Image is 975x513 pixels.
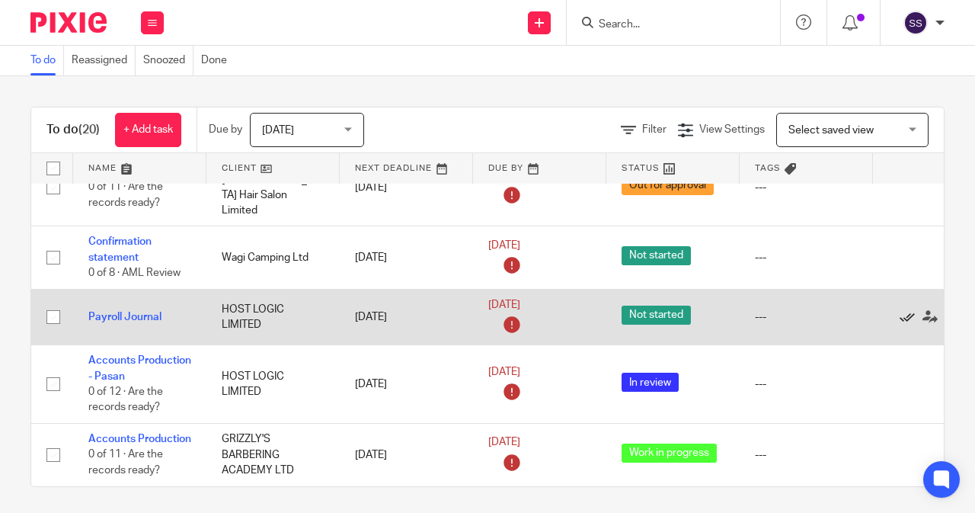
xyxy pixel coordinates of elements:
a: Payroll Journal [88,312,161,322]
span: Filter [642,124,667,135]
span: [DATE] [488,240,520,251]
span: [DATE] [488,300,520,310]
img: svg%3E [903,11,928,35]
span: 0 of 12 · Are the records ready? [88,386,163,413]
a: Confirmation statement [88,236,152,262]
td: Wagi Camping Ltd [206,226,340,289]
a: Accounts Production [88,434,191,444]
a: Reassigned [72,46,136,75]
span: Out for approval [622,176,714,195]
div: --- [755,377,858,392]
span: [DATE] [488,438,520,448]
td: HOST LOGIC LIMITED [206,345,340,424]
span: 0 of 8 · AML Review [88,268,181,278]
a: To do [30,46,64,75]
td: Grizzly's [DEMOGRAPHIC_DATA] Hair Salon Limited [206,149,340,226]
a: + Add task [115,113,181,147]
div: --- [755,180,858,195]
img: Pixie [30,12,107,33]
td: [DATE] [340,424,473,486]
span: Not started [622,306,691,325]
span: Select saved view [788,125,874,136]
span: Work in progress [622,444,717,463]
a: Snoozed [143,46,193,75]
span: Tags [755,164,781,172]
td: [DATE] [340,226,473,289]
td: GRIZZLY'S BARBERING ACADEMY LTD [206,424,340,486]
div: --- [755,309,858,325]
td: [DATE] [340,149,473,226]
span: Not started [622,246,691,265]
td: [DATE] [340,289,473,345]
span: (20) [78,123,100,136]
span: In review [622,373,679,392]
span: [DATE] [262,125,294,136]
td: HOST LOGIC LIMITED [206,289,340,345]
a: Done [201,46,235,75]
input: Search [597,18,734,32]
a: Mark as done [900,309,922,325]
p: Due by [209,122,242,137]
span: View Settings [699,124,765,135]
h1: To do [46,122,100,138]
a: Accounts Production - Pasan [88,355,191,381]
td: [DATE] [340,345,473,424]
div: --- [755,447,858,463]
span: [DATE] [488,367,520,377]
div: --- [755,250,858,265]
span: 0 of 11 · Are the records ready? [88,450,163,476]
